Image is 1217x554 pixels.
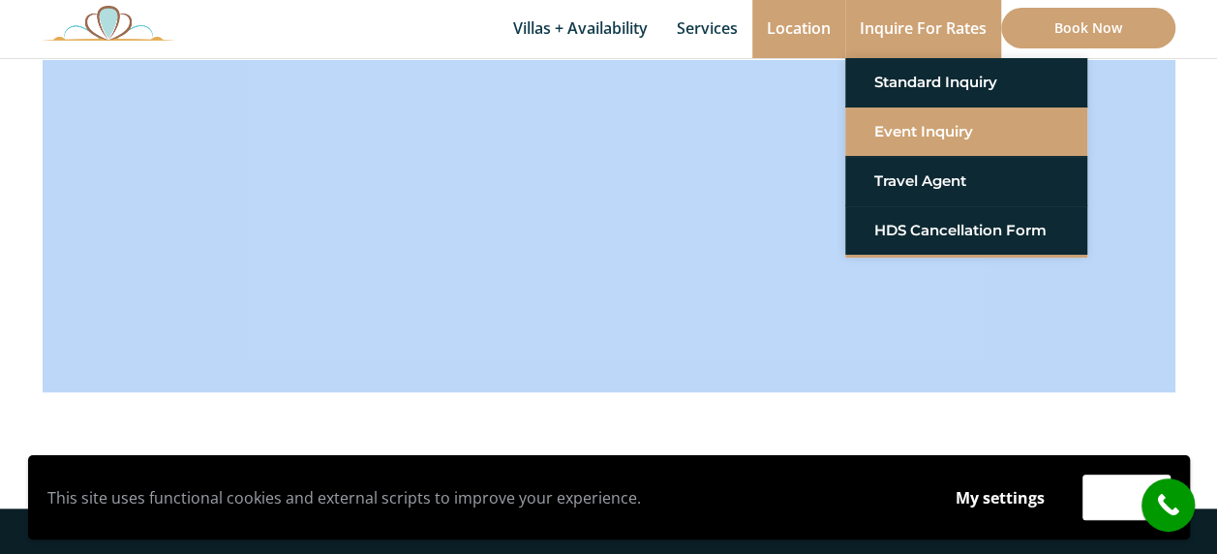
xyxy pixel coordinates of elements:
[874,213,1058,248] a: HDS Cancellation Form
[43,5,174,41] img: Awesome Logo
[874,65,1058,100] a: Standard Inquiry
[874,114,1058,149] a: Event Inquiry
[1146,483,1190,527] i: call
[1082,475,1171,520] button: Accept
[1001,8,1175,48] a: Book Now
[937,476,1063,520] button: My settings
[874,164,1058,199] a: Travel Agent
[47,483,918,512] p: This site uses functional cookies and external scripts to improve your experience.
[1141,478,1195,532] a: call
